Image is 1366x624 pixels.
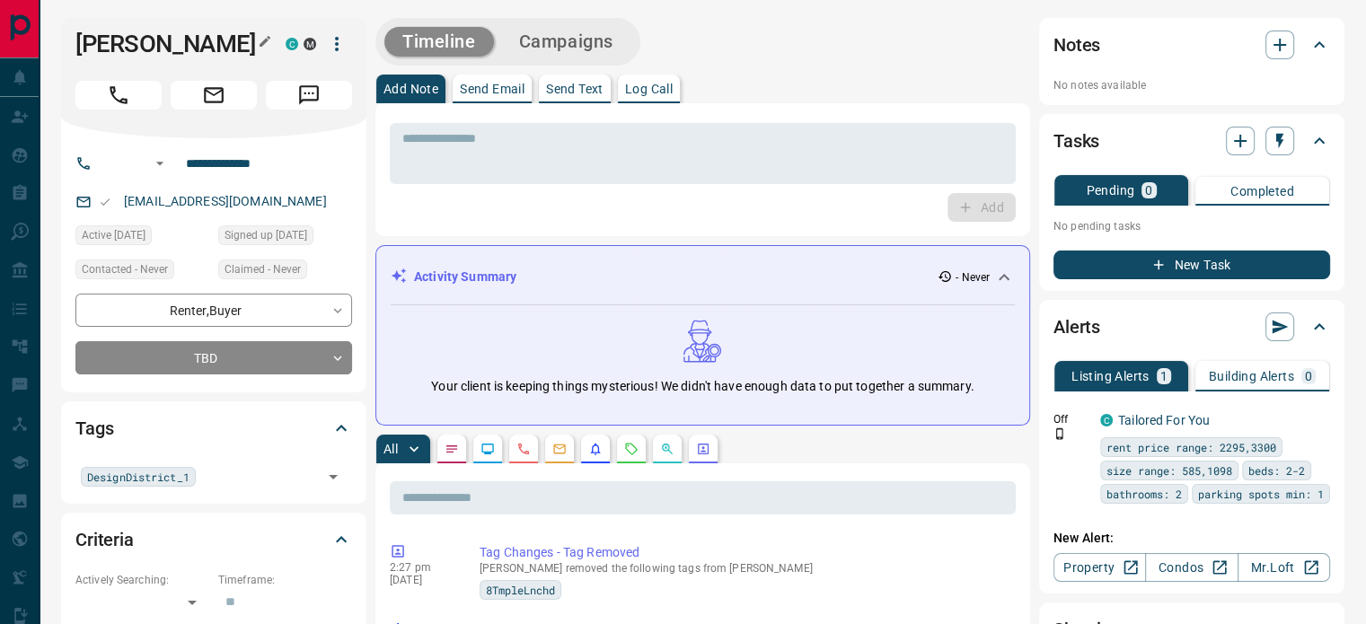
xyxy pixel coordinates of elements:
[660,442,674,456] svg: Opportunities
[1106,438,1276,456] span: rent price range: 2295,3300
[124,194,327,208] a: [EMAIL_ADDRESS][DOMAIN_NAME]
[1118,413,1210,427] a: Tailored For You
[1053,305,1330,348] div: Alerts
[445,442,459,456] svg: Notes
[486,581,555,599] span: 8TmpleLnchd
[480,543,1009,562] p: Tag Changes - Tag Removed
[75,81,162,110] span: Call
[588,442,603,456] svg: Listing Alerts
[1053,127,1099,155] h2: Tasks
[87,468,189,486] span: DesignDistrict_1
[625,83,673,95] p: Log Call
[1053,427,1066,440] svg: Push Notification Only
[1145,184,1152,197] p: 0
[1100,414,1113,426] div: condos.ca
[696,442,710,456] svg: Agent Actions
[1053,553,1146,582] a: Property
[75,225,209,250] div: Sat Apr 02 2022
[75,294,352,327] div: Renter , Buyer
[321,464,346,489] button: Open
[552,442,567,456] svg: Emails
[1209,370,1294,382] p: Building Alerts
[1106,461,1232,479] span: size range: 585,1098
[1053,213,1330,240] p: No pending tasks
[383,443,398,455] p: All
[75,30,259,58] h1: [PERSON_NAME]
[546,83,604,95] p: Send Text
[1106,485,1182,503] span: bathrooms: 2
[431,377,974,396] p: Your client is keeping things mysterious! We didn't have enough data to put together a summary.
[75,341,352,374] div: TBD
[1053,529,1330,548] p: New Alert:
[1053,411,1089,427] p: Off
[225,260,301,278] span: Claimed - Never
[384,27,494,57] button: Timeline
[1230,185,1294,198] p: Completed
[1053,23,1330,66] div: Notes
[1053,312,1100,341] h2: Alerts
[286,38,298,50] div: condos.ca
[1248,461,1305,479] span: beds: 2-2
[99,196,111,208] svg: Email Valid
[75,572,209,588] p: Actively Searching:
[75,407,352,450] div: Tags
[82,260,168,278] span: Contacted - Never
[624,442,639,456] svg: Requests
[501,27,631,57] button: Campaigns
[218,225,352,250] div: Sun Nov 18 2012
[82,226,145,244] span: Active [DATE]
[391,260,1015,294] div: Activity Summary- Never
[218,572,352,588] p: Timeframe:
[383,83,438,95] p: Add Note
[75,518,352,561] div: Criteria
[390,561,453,574] p: 2:27 pm
[956,269,990,286] p: - Never
[75,414,113,443] h2: Tags
[1053,31,1100,59] h2: Notes
[304,38,316,50] div: mrloft.ca
[1071,370,1150,382] p: Listing Alerts
[1053,250,1330,279] button: New Task
[480,442,495,456] svg: Lead Browsing Activity
[149,153,171,174] button: Open
[266,81,352,110] span: Message
[75,525,134,554] h2: Criteria
[460,83,524,95] p: Send Email
[1198,485,1324,503] span: parking spots min: 1
[1160,370,1168,382] p: 1
[414,268,516,286] p: Activity Summary
[1238,553,1330,582] a: Mr.Loft
[1086,184,1134,197] p: Pending
[480,562,1009,575] p: [PERSON_NAME] removed the following tags from [PERSON_NAME]
[1145,553,1238,582] a: Condos
[390,574,453,586] p: [DATE]
[1053,77,1330,93] p: No notes available
[1305,370,1312,382] p: 0
[225,226,307,244] span: Signed up [DATE]
[1053,119,1330,163] div: Tasks
[171,81,257,110] span: Email
[516,442,531,456] svg: Calls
